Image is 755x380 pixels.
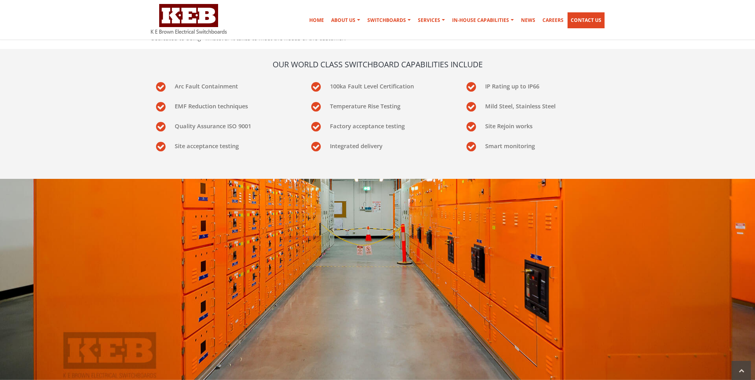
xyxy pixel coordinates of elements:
[415,12,448,28] a: Services
[485,79,605,91] p: IP Rating up to IP66
[485,99,605,111] p: Mild Steel, Stainless Steel
[330,139,449,151] p: Integrated delivery
[330,99,449,111] p: Temperature Rise Testing
[568,12,605,28] a: Contact Us
[539,12,567,28] a: Careers
[330,119,449,131] p: Factory acceptance testing
[485,119,605,131] p: Site Rejoin works
[151,59,605,70] h4: Our World Class Switchboard Capabilities include
[364,12,414,28] a: Switchboards
[175,119,294,131] p: Quality Assurance ISO 9001
[449,12,517,28] a: In-house Capabilities
[518,12,538,28] a: News
[151,4,227,34] img: K E Brown Electrical Switchboards
[175,139,294,151] p: Site acceptance testing
[328,12,363,28] a: About Us
[485,139,605,151] p: Smart monitoring
[175,79,294,91] p: Arc Fault Containment
[330,79,449,91] p: 100ka Fault Level Certification
[175,99,294,111] p: EMF Reduction techniques
[306,12,327,28] a: Home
